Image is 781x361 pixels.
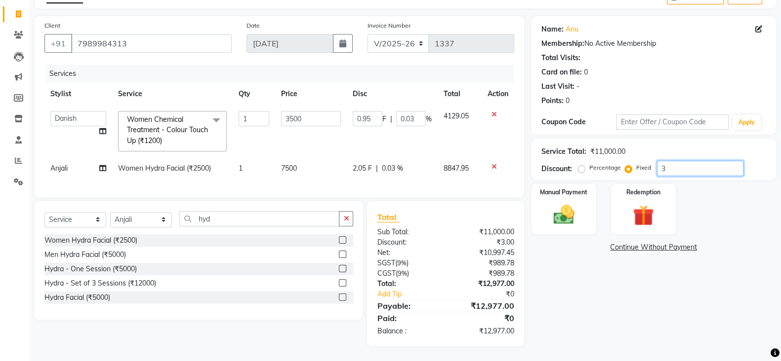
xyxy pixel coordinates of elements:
label: Fixed [636,163,651,172]
div: ₹12,977.00 [446,279,522,289]
span: 7500 [281,164,297,173]
span: CGST [377,269,395,278]
button: +91 [44,34,72,53]
th: Action [482,83,514,105]
div: ₹12,977.00 [446,326,522,336]
div: 0 [566,96,570,106]
label: Date [247,21,260,30]
span: | [376,163,378,174]
div: Points: [541,96,564,106]
div: Hydra Facial (₹5000) [44,292,110,303]
div: No Active Membership [541,38,766,49]
div: ₹0 [458,289,522,299]
a: Continue Without Payment [534,242,774,253]
span: F [382,114,386,124]
a: Add Tip [370,289,458,299]
span: 9% [397,269,407,277]
div: Paid: [370,312,446,324]
a: x [162,136,166,145]
span: Total [377,212,400,222]
div: Payable: [370,300,446,312]
th: Price [275,83,347,105]
span: Anjali [50,164,68,173]
th: Qty [233,83,275,105]
label: Redemption [626,188,660,197]
th: Total [438,83,481,105]
img: _gift.svg [626,203,660,228]
div: Discount: [541,164,572,174]
div: Service Total: [541,146,586,157]
div: Women Hydra Facial (₹2500) [44,235,137,246]
div: Discount: [370,237,446,248]
span: 0.03 % [382,163,403,174]
div: Total Visits: [541,53,580,63]
div: Sub Total: [370,227,446,237]
span: Women Hydra Facial (₹2500) [118,164,211,173]
div: Card on file: [541,67,582,77]
th: Disc [347,83,438,105]
input: Enter Offer / Coupon Code [616,114,729,130]
div: 0 [584,67,588,77]
div: ( ) [370,258,446,268]
span: 9% [397,259,406,267]
span: Women Chemical Treatment - Colour Touch Up (₹1200) [127,115,208,145]
div: ₹10,997.45 [446,248,522,258]
label: Client [44,21,60,30]
div: Net: [370,248,446,258]
span: SGST [377,258,395,267]
span: 2.05 F [353,163,372,174]
div: ₹11,000.00 [446,227,522,237]
div: Hydra - One Session (₹5000) [44,264,137,274]
div: - [576,81,579,92]
label: Invoice Number [368,21,411,30]
label: Percentage [589,163,621,172]
div: Membership: [541,38,584,49]
div: ₹989.78 [446,268,522,279]
div: Services [45,65,522,83]
div: Name: [541,24,564,35]
div: ₹989.78 [446,258,522,268]
div: Total: [370,279,446,289]
img: _cash.svg [547,203,580,227]
th: Service [112,83,233,105]
div: ₹11,000.00 [590,146,625,157]
div: Hydra - Set of 3 Sessions (₹12000) [44,278,156,289]
button: Apply [733,115,761,130]
div: Men Hydra Facial (₹5000) [44,250,126,260]
div: Last Visit: [541,81,575,92]
span: 8847.95 [444,164,469,173]
th: Stylist [44,83,112,105]
span: 1 [239,164,243,173]
label: Manual Payment [540,188,587,197]
div: Coupon Code [541,117,617,127]
span: 4129.05 [444,111,469,120]
span: | [390,114,392,124]
div: ₹12,977.00 [446,300,522,312]
input: Search or Scan [179,211,339,226]
div: Balance : [370,326,446,336]
a: Anu [566,24,578,35]
span: % [426,114,432,124]
input: Search by Name/Mobile/Email/Code [71,34,232,53]
div: ( ) [370,268,446,279]
div: ₹0 [446,312,522,324]
div: ₹3.00 [446,237,522,248]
